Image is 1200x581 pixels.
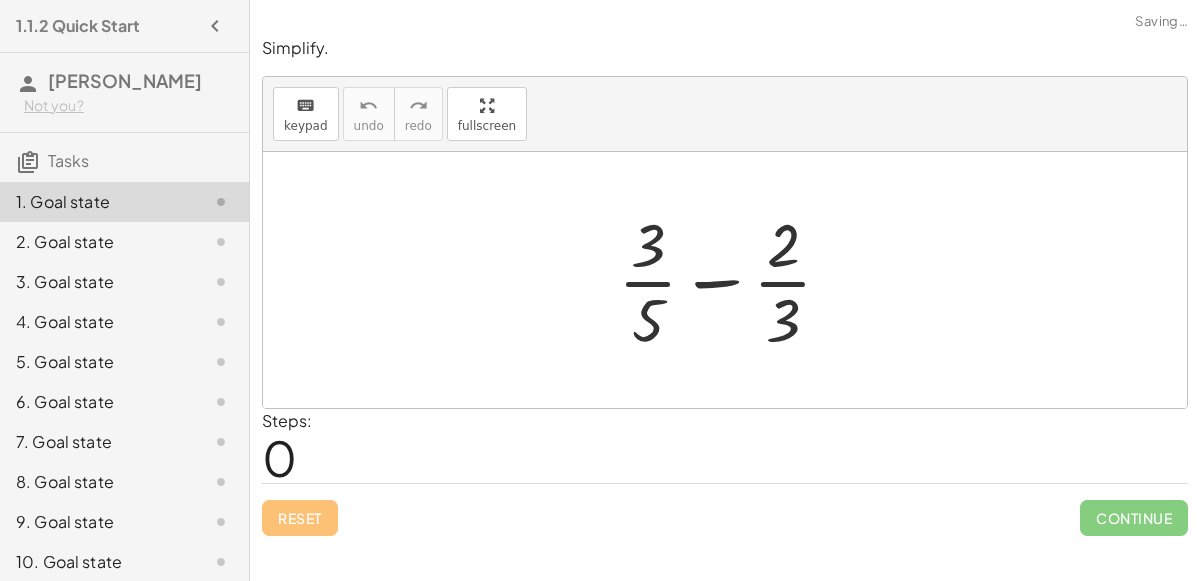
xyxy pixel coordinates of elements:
[209,390,233,414] i: Task not started.
[209,190,233,214] i: Task not started.
[394,87,443,141] button: redoredo
[273,87,339,141] button: keyboardkeypad
[209,470,233,494] i: Task not started.
[262,410,312,431] label: Steps:
[16,230,177,254] div: 2. Goal state
[284,119,328,133] span: keypad
[16,430,177,454] div: 7. Goal state
[209,430,233,454] i: Task not started.
[209,350,233,374] i: Task not started.
[354,119,384,133] span: undo
[296,94,315,118] i: keyboard
[359,94,378,118] i: undo
[16,14,140,38] h4: 1.1.2 Quick Start
[48,69,202,92] span: [PERSON_NAME]
[262,427,297,488] span: 0
[343,87,395,141] button: undoundo
[24,96,233,116] div: Not you?
[16,390,177,414] div: 6. Goal state
[16,350,177,374] div: 5. Goal state
[458,119,516,133] span: fullscreen
[16,550,177,574] div: 10. Goal state
[16,310,177,334] div: 4. Goal state
[16,470,177,494] div: 8. Goal state
[209,270,233,294] i: Task not started.
[209,310,233,334] i: Task not started.
[405,119,432,133] span: redo
[16,190,177,214] div: 1. Goal state
[262,37,1188,60] p: Simplify.
[447,87,527,141] button: fullscreen
[409,94,428,118] i: redo
[209,550,233,574] i: Task not started.
[209,510,233,534] i: Task not started.
[16,270,177,294] div: 3. Goal state
[1135,12,1188,32] span: Saving…
[16,510,177,534] div: 9. Goal state
[48,150,89,171] span: Tasks
[209,230,233,254] i: Task not started.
